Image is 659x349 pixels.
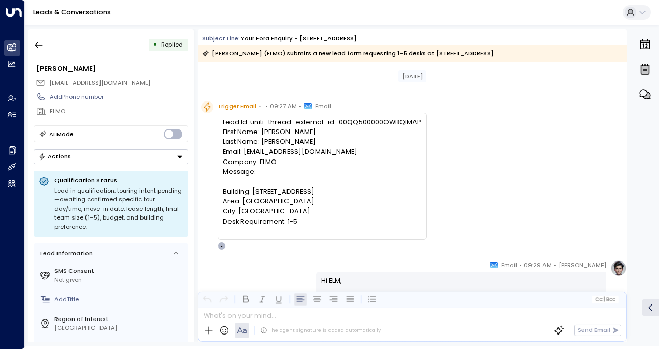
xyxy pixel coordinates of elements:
[54,275,184,284] div: Not given
[260,327,381,334] div: The agent signature is added automatically
[50,93,188,101] div: AddPhone number
[558,260,606,270] span: [PERSON_NAME]
[218,242,226,250] div: E
[592,296,619,303] button: Cc|Bcc
[49,79,150,88] span: emma.chandler95@outlook.com
[54,295,184,304] div: AddTitle
[259,101,261,111] span: •
[54,267,184,275] label: SMS Consent
[161,40,183,49] span: Replied
[201,293,213,306] button: Undo
[37,249,93,258] div: Lead Information
[153,37,157,52] div: •
[34,149,188,164] button: Actions
[34,149,188,164] div: Button group with a nested menu
[604,297,605,302] span: |
[202,48,494,59] div: [PERSON_NAME] (ELMO) submits a new lead form requesting 1–5 desks at [STREET_ADDRESS]
[501,260,517,270] span: Email
[218,293,230,306] button: Redo
[36,64,188,74] div: [PERSON_NAME]
[270,101,297,111] span: 09:27 AM
[218,101,256,111] span: Trigger Email
[33,8,111,17] a: Leads & Conversations
[54,315,184,324] label: Region of Interest
[299,101,302,111] span: •
[49,79,150,87] span: [EMAIL_ADDRESS][DOMAIN_NAME]
[202,34,240,42] span: Subject Line:
[265,101,268,111] span: •
[524,260,552,270] span: 09:29 AM
[223,117,421,236] div: Lead Id: uniti_thread_external_id_00QQ500000OWBQlMAP First Name: [PERSON_NAME] Last Name: [PERSON...
[38,153,71,160] div: Actions
[315,101,331,111] span: Email
[54,176,183,184] p: Qualification Status
[54,186,183,232] div: Lead in qualification: touring intent pending—awaiting confirmed specific tour day/time, move-in ...
[519,260,522,270] span: •
[49,129,74,139] div: AI Mode
[241,34,357,43] div: Your Fora Enquiry - [STREET_ADDRESS]
[610,260,627,277] img: profile-logo.png
[50,107,188,116] div: ELMO
[398,70,426,82] div: [DATE]
[554,260,556,270] span: •
[595,297,615,302] span: Cc Bcc
[54,324,184,332] div: [GEOGRAPHIC_DATA]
